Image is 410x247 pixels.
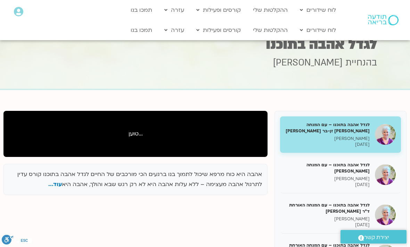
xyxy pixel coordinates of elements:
h5: לגדל אהבה בתוכנו – עם המנחה [PERSON_NAME] זן-בר [PERSON_NAME] [285,122,370,134]
a: יצירת קשר [341,230,407,244]
a: תמכו בנו [127,3,156,17]
img: לגדל אהבה בתוכנו – עם המנחה האורחת צילה זן-בר צור [375,124,396,145]
a: קורסים ופעילות [193,3,244,17]
p: [DATE] [285,182,370,188]
p: [PERSON_NAME] [285,216,370,222]
p: [DATE] [285,142,370,148]
img: לגדל אהבה בתוכנו – עם המנחה האורח ענבר בר קמה [375,164,396,185]
p: [DATE] [285,222,370,228]
span: יצירת קשר [364,233,389,242]
a: עזרה [161,24,188,37]
p: [PERSON_NAME] [285,136,370,142]
h1: לגדל אהבה בתוכנו [33,38,377,51]
p: [PERSON_NAME] [285,176,370,182]
p: אהבה היא כוח מרפא שיכול לתמוך בנו ברגעים הכי מורכבים של החיים לגדל אהבה בתוכנו קורס עדין לתרגול א... [9,169,262,189]
a: ההקלטות שלי [249,3,291,17]
h5: לגדל אהבה בתוכנו – עם המנחה האורחת ד"ר [PERSON_NAME] [285,202,370,214]
img: לגדל אהבה בתוכנו – עם המנחה האורחת ד"ר נועה אלבלדה [375,204,396,225]
a: עזרה [161,3,188,17]
a: תמכו בנו [127,24,156,37]
a: לוח שידורים [296,3,339,17]
span: עוד... [48,180,62,188]
img: תודעה בריאה [368,15,399,25]
a: קורסים ופעילות [193,24,244,37]
a: לוח שידורים [296,24,339,37]
a: ההקלטות שלי [249,24,291,37]
h5: לגדל אהבה בתוכנו – עם המנחה [PERSON_NAME] [285,162,370,174]
span: בהנחיית [345,56,377,69]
